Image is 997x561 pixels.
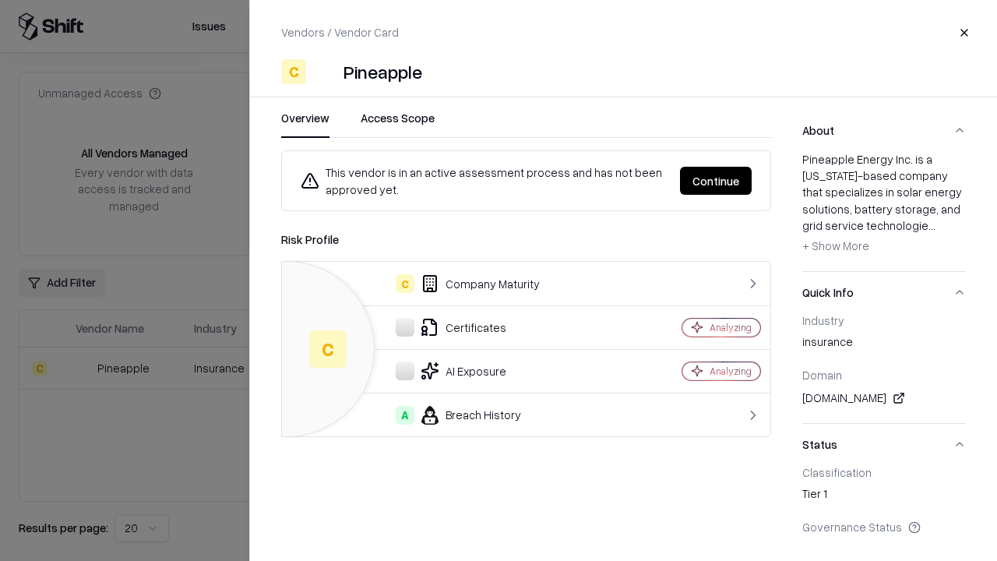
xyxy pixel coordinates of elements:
div: Tier 1 [802,485,966,507]
div: [DOMAIN_NAME] [802,389,966,408]
button: About [802,110,966,151]
div: Breach History [294,406,628,425]
div: A [396,406,414,425]
div: Industry [802,313,966,327]
div: Risk Profile [281,230,771,249]
button: Status [802,424,966,465]
div: Certificates [294,318,628,337]
div: Governance Status [802,520,966,534]
button: Access Scope [361,110,435,138]
div: Classification [802,465,966,479]
button: + Show More [802,234,869,259]
div: About [802,151,966,271]
div: Pineapple Energy Inc. is a [US_STATE]-based company that specializes in solar energy solutions, b... [802,151,966,259]
button: Quick Info [802,272,966,313]
div: Pineapple [343,59,422,84]
button: Overview [281,110,329,138]
img: Pineapple [312,59,337,84]
div: Domain [802,368,966,382]
span: + Show More [802,238,869,252]
p: Vendors / Vendor Card [281,24,399,41]
button: Continue [680,167,752,195]
div: Analyzing [710,321,752,334]
span: ... [928,218,935,232]
div: AI Exposure [294,362,628,380]
div: Company Maturity [294,274,628,293]
div: Quick Info [802,313,966,423]
div: insurance [802,333,966,355]
div: C [309,330,347,368]
div: C [396,274,414,293]
div: This vendor is in an active assessment process and has not been approved yet. [301,164,668,198]
div: C [281,59,306,84]
div: Analyzing [710,365,752,378]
